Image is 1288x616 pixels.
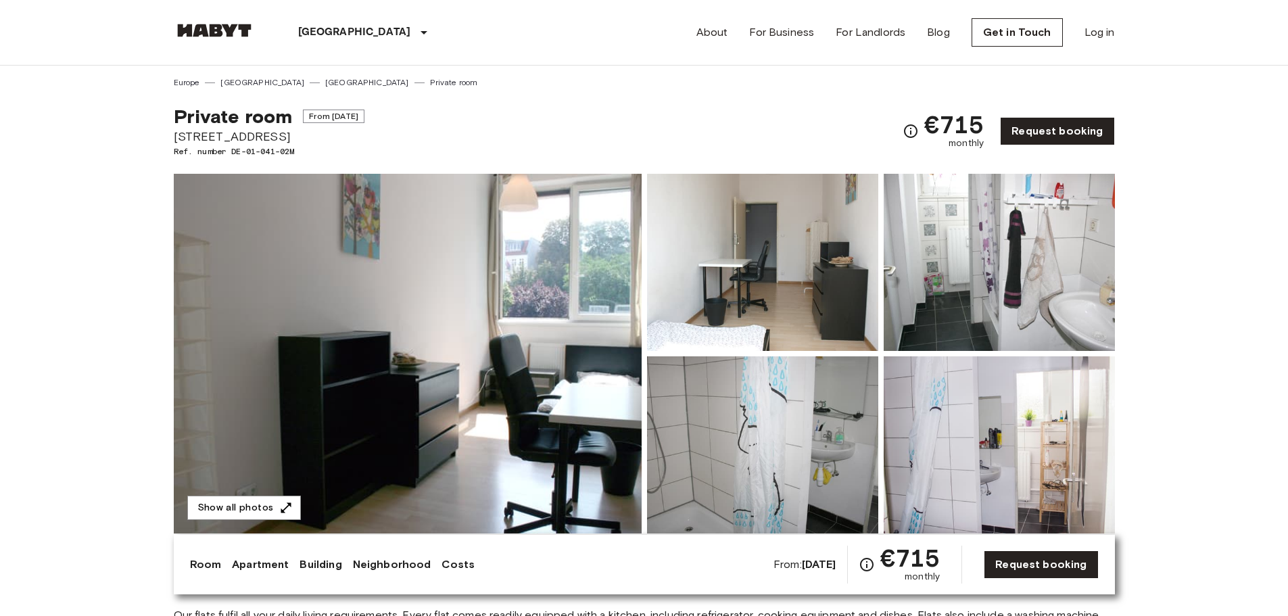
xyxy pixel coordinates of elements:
span: [STREET_ADDRESS] [174,128,364,145]
span: monthly [905,570,940,584]
img: Picture of unit DE-01-041-02M [884,356,1115,534]
span: €715 [924,112,984,137]
span: From [DATE] [303,110,364,123]
b: [DATE] [802,558,836,571]
a: Europe [174,76,200,89]
img: Picture of unit DE-01-041-02M [884,174,1115,351]
img: Picture of unit DE-01-041-02M [647,174,878,351]
img: Marketing picture of unit DE-01-041-02M [174,174,642,534]
span: Private room [174,105,293,128]
svg: Check cost overview for full price breakdown. Please note that discounts apply to new joiners onl... [859,556,875,573]
button: Show all photos [187,496,301,521]
a: Costs [442,556,475,573]
a: Private room [430,76,478,89]
img: Picture of unit DE-01-041-02M [647,356,878,534]
p: [GEOGRAPHIC_DATA] [298,24,411,41]
a: [GEOGRAPHIC_DATA] [220,76,304,89]
a: For Business [749,24,814,41]
span: From: [773,557,836,572]
a: About [696,24,728,41]
a: Blog [927,24,950,41]
span: €715 [880,546,940,570]
a: Log in [1084,24,1115,41]
a: Get in Touch [972,18,1063,47]
img: Habyt [174,24,255,37]
svg: Check cost overview for full price breakdown. Please note that discounts apply to new joiners onl... [903,123,919,139]
a: Request booking [1000,117,1114,145]
a: Building [300,556,341,573]
a: For Landlords [836,24,905,41]
a: Apartment [232,556,289,573]
a: Request booking [984,550,1098,579]
span: Ref. number DE-01-041-02M [174,145,364,158]
a: [GEOGRAPHIC_DATA] [325,76,409,89]
a: Neighborhood [353,556,431,573]
a: Room [190,556,222,573]
span: monthly [949,137,984,150]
